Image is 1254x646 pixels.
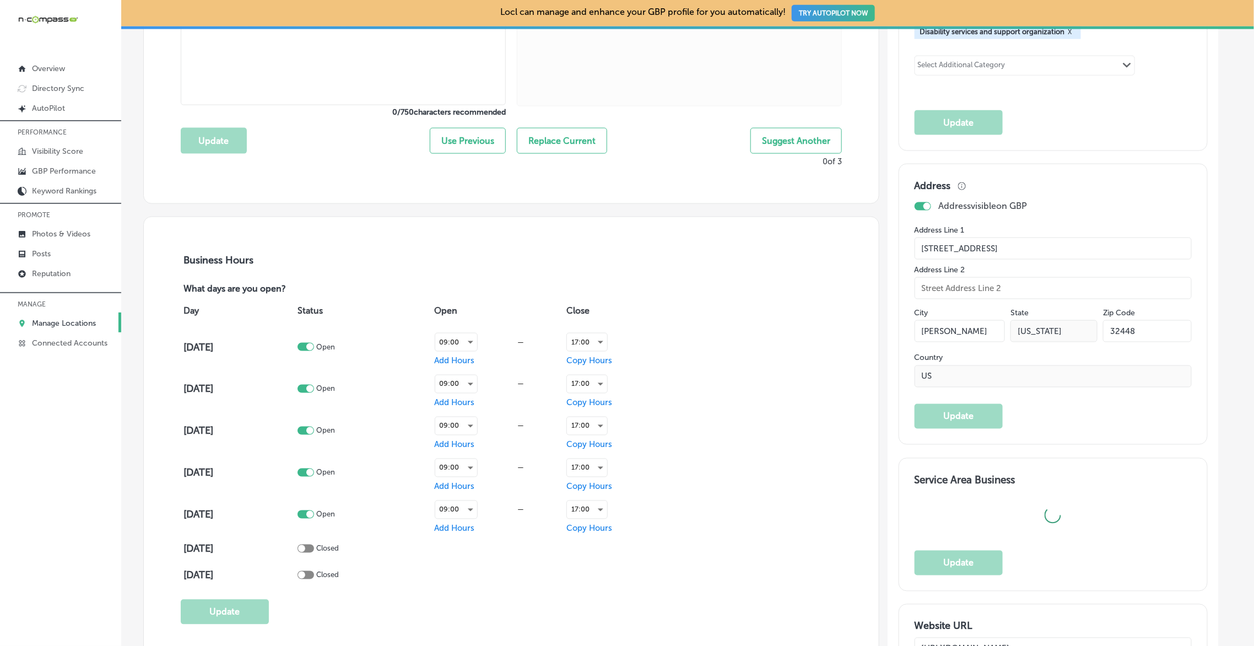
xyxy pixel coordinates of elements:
[915,308,928,317] label: City
[32,84,84,93] p: Directory Sync
[915,365,1192,387] input: Country
[478,505,564,514] div: —
[183,425,295,437] h4: [DATE]
[430,128,506,154] button: Use Previous
[316,545,339,553] p: Closed
[32,104,65,113] p: AutoPilot
[566,524,612,534] span: Copy Hours
[316,510,335,519] p: Open
[915,277,1192,299] input: Street Address Line 2
[1010,308,1029,317] label: State
[18,14,78,25] img: 660ab0bf-5cc7-4cb8-ba1c-48b5ae0f18e60NCTV_CLogo_TV_Black_-500x88.png
[567,501,607,519] div: 17:00
[183,543,295,555] h4: [DATE]
[1103,320,1192,342] input: Zip Code
[823,157,842,166] p: 0 of 3
[435,333,477,351] div: 09:00
[517,128,607,154] button: Replace Current
[435,440,475,450] span: Add Hours
[478,380,564,388] div: —
[567,459,607,477] div: 17:00
[435,398,475,408] span: Add Hours
[32,166,96,176] p: GBP Performance
[316,469,335,477] p: Open
[183,509,295,521] h4: [DATE]
[915,551,1003,575] button: Update
[566,440,612,450] span: Copy Hours
[920,28,1065,36] span: Disability services and support organization
[181,295,295,326] th: Day
[435,524,475,534] span: Add Hours
[938,201,1027,211] p: Address visible on GBP
[478,338,564,346] div: —
[567,375,607,393] div: 17:00
[295,295,432,326] th: Status
[566,482,612,492] span: Copy Hours
[915,110,1003,135] button: Update
[915,404,1003,429] button: Update
[750,128,842,154] button: Suggest Another
[183,341,295,353] h4: [DATE]
[181,600,269,625] button: Update
[32,319,96,328] p: Manage Locations
[32,249,51,259] p: Posts
[435,356,475,366] span: Add Hours
[915,320,1005,342] input: City
[32,338,107,348] p: Connected Accounts
[181,107,506,117] label: 0 / 750 characters recommended
[564,295,677,326] th: Close
[478,422,564,430] div: —
[915,225,1192,235] label: Address Line 1
[915,353,1192,363] label: Country
[32,269,71,278] p: Reputation
[316,427,335,435] p: Open
[1010,320,1098,342] input: NY
[1103,308,1135,317] label: Zip Code
[181,128,247,154] button: Update
[435,375,477,393] div: 09:00
[915,474,1192,491] h3: Service Area Business
[918,61,1006,73] div: Select Additional Category
[435,501,477,519] div: 09:00
[316,571,339,579] p: Closed
[915,180,951,192] h3: Address
[181,284,365,295] p: What days are you open?
[567,333,607,351] div: 17:00
[435,417,477,435] div: 09:00
[316,385,335,393] p: Open
[32,229,90,239] p: Photos & Videos
[183,383,295,395] h4: [DATE]
[183,569,295,582] h4: [DATE]
[183,467,295,479] h4: [DATE]
[792,5,875,21] button: TRY AUTOPILOT NOW
[915,265,1192,274] label: Address Line 2
[435,459,477,477] div: 09:00
[566,356,612,366] span: Copy Hours
[32,64,65,73] p: Overview
[435,482,475,492] span: Add Hours
[316,343,335,351] p: Open
[181,254,842,266] h3: Business Hours
[915,620,1192,632] h3: Website URL
[432,295,564,326] th: Open
[32,186,96,196] p: Keyword Rankings
[915,238,1192,260] input: Street Address Line 1
[566,398,612,408] span: Copy Hours
[478,464,564,472] div: —
[32,147,83,156] p: Visibility Score
[1065,28,1075,36] button: X
[567,417,607,435] div: 17:00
